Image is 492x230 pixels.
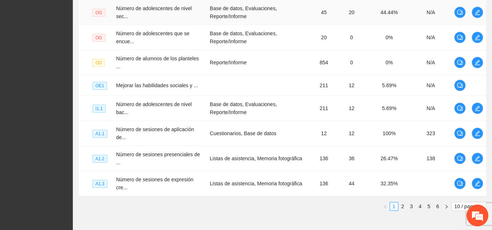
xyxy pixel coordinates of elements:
td: 0% [368,50,410,75]
div: Chatee con nosotros ahora [38,37,122,47]
td: 12 [335,75,368,96]
button: comment [454,153,466,164]
a: 5 [425,202,433,210]
td: 854 [312,50,335,75]
div: Minimizar ventana de chat en vivo [119,4,137,21]
span: edit [472,9,483,15]
button: comment [454,178,466,189]
td: 5.69% [368,75,410,96]
button: comment [454,57,466,68]
td: 136 [312,171,335,196]
td: 0 [335,50,368,75]
button: comment [454,102,466,114]
span: edit [472,156,483,161]
span: left [383,205,387,209]
span: Número de sesiones de expresión cre... [116,177,193,190]
button: comment [454,80,466,91]
td: 100% [368,121,410,146]
td: 5.69% [368,96,410,121]
span: 10 / page [454,202,483,210]
span: OE1 [93,82,107,90]
td: Listas de asistencia, Memoria fotográfica [207,146,312,171]
td: 323 [410,121,451,146]
span: Número de adolescentes de nivel sec... [116,5,192,19]
td: Cuestionarios, Base de datos [207,121,312,146]
td: 20 [312,25,335,50]
td: 12 [335,96,368,121]
li: 4 [416,202,425,211]
td: N/A [410,25,451,50]
li: Previous Page [381,202,390,211]
td: 0% [368,25,410,50]
td: 36 [335,146,368,171]
a: 6 [434,202,442,210]
span: OG [93,9,105,17]
li: 3 [407,202,416,211]
span: OG [93,34,105,42]
td: 0 [335,25,368,50]
button: edit [472,128,483,139]
button: comment [454,7,466,18]
span: edit [472,105,483,111]
li: Next Page [442,202,451,211]
td: 136 [312,146,335,171]
td: Listas de asistencia, Memoria fotográfica [207,171,312,196]
td: 211 [312,96,335,121]
span: A1.2 [93,155,107,163]
span: right [444,205,449,209]
button: right [442,202,451,211]
span: Número de sesiones presenciales de ... [116,152,200,165]
td: 138 [410,146,451,171]
span: Número de adolescentes de nivel bac... [116,101,192,115]
button: left [381,202,390,211]
span: A1.1 [93,130,107,138]
button: edit [472,57,483,68]
td: 211 [312,75,335,96]
span: Número de adolescentes que se encue... [116,31,190,44]
span: edit [472,130,483,136]
li: 1 [390,202,398,211]
span: edit [472,35,483,40]
td: Base de datos, Evaluaciones, Reporte/Informe [207,25,312,50]
td: N/A [410,75,451,96]
td: 32.35% [368,171,410,196]
button: comment [454,128,466,139]
button: edit [472,102,483,114]
td: 44 [335,171,368,196]
a: 2 [399,202,407,210]
span: I1.1 [93,105,106,113]
span: edit [472,181,483,186]
button: edit [472,32,483,43]
a: 4 [416,202,424,210]
li: 2 [398,202,407,211]
td: N/A [410,96,451,121]
td: 12 [335,121,368,146]
span: Número de sesiones de aplicación de... [116,126,194,140]
span: Número de alumnos de los planteles ... [116,56,199,69]
li: 5 [425,202,433,211]
td: 12 [312,121,335,146]
td: N/A [410,50,451,75]
button: edit [472,178,483,189]
span: edit [472,60,483,65]
button: comment [454,32,466,43]
td: Base de datos, Evaluaciones, Reporte/Informe [207,96,312,121]
span: A1.3 [93,180,107,188]
span: OD [93,59,105,67]
td: 26.47% [368,146,410,171]
td: Reporte/Informe [207,50,312,75]
textarea: Escriba su mensaje y pulse “Intro” [4,153,139,178]
li: 6 [433,202,442,211]
span: Mejorar las habilidades sociales y ... [116,82,198,88]
span: Estamos en línea. [42,74,101,148]
div: Page Size [452,202,486,211]
a: 1 [390,202,398,210]
button: edit [472,153,483,164]
button: edit [472,7,483,18]
a: 3 [408,202,416,210]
